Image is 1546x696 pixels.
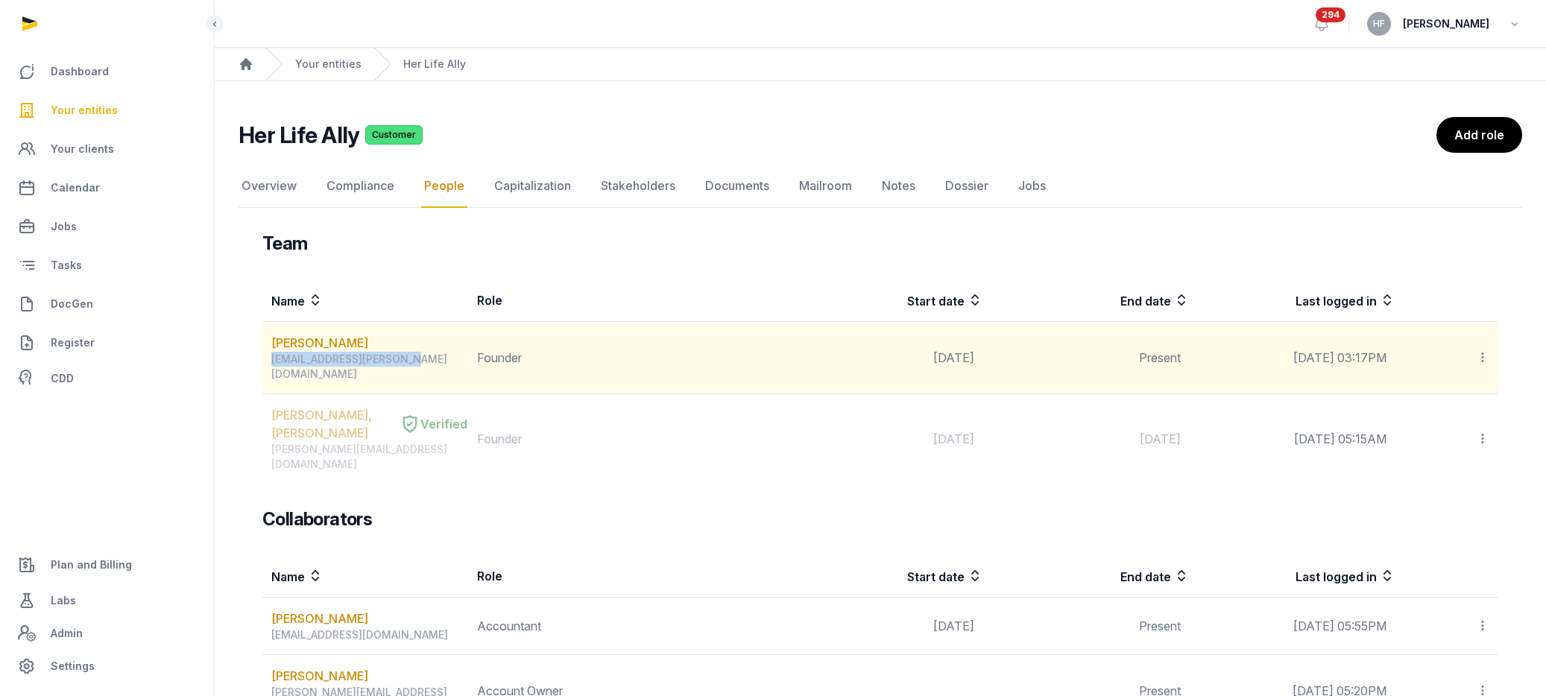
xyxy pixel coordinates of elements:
[1436,117,1522,153] a: Add role
[777,322,983,394] td: [DATE]
[51,556,132,574] span: Plan and Billing
[1294,431,1386,446] span: [DATE] 05:15AM
[1190,279,1395,322] th: Last logged in
[262,507,372,531] h3: Collaborators
[324,165,397,208] a: Compliance
[295,57,362,72] a: Your entities
[1139,619,1181,633] span: Present
[468,394,777,484] td: Founder
[271,610,368,627] a: [PERSON_NAME]
[421,165,467,208] a: People
[12,286,202,322] a: DocGen
[1316,7,1345,22] span: 294
[1367,12,1391,36] button: HF
[879,165,918,208] a: Notes
[983,555,1189,598] th: End date
[262,279,468,322] th: Name
[271,627,467,642] div: [EMAIL_ADDRESS][DOMAIN_NAME]
[12,131,202,167] a: Your clients
[468,598,777,655] td: Accountant
[12,209,202,244] a: Jobs
[271,334,368,352] a: [PERSON_NAME]
[271,667,368,685] a: [PERSON_NAME]
[942,165,991,208] a: Dossier
[12,325,202,361] a: Register
[262,232,308,256] h3: Team
[420,415,467,433] span: Verified
[1293,619,1386,633] span: [DATE] 05:55PM
[468,279,777,322] th: Role
[262,555,468,598] th: Name
[1190,555,1395,598] th: Last logged in
[1373,19,1385,28] span: HF
[777,598,983,655] td: [DATE]
[239,165,300,208] a: Overview
[51,592,76,610] span: Labs
[271,406,394,442] a: [PERSON_NAME], [PERSON_NAME]
[796,165,855,208] a: Mailroom
[215,48,1546,81] nav: Breadcrumb
[51,101,118,119] span: Your entities
[702,165,772,208] a: Documents
[51,179,100,197] span: Calendar
[12,547,202,583] a: Plan and Billing
[239,121,359,148] h2: Her Life Ally
[271,442,467,472] div: [PERSON_NAME][EMAIL_ADDRESS][DOMAIN_NAME]
[365,125,423,145] span: Customer
[403,57,466,72] a: Her Life Ally
[51,657,95,675] span: Settings
[12,648,202,684] a: Settings
[1139,350,1181,365] span: Present
[271,352,467,382] div: [EMAIL_ADDRESS][PERSON_NAME][DOMAIN_NAME]
[1403,15,1489,33] span: [PERSON_NAME]
[12,583,202,619] a: Labs
[468,322,777,394] td: Founder
[983,279,1189,322] th: End date
[777,279,983,322] th: Start date
[1015,165,1049,208] a: Jobs
[51,334,95,352] span: Register
[468,555,777,598] th: Role
[777,555,983,598] th: Start date
[51,624,83,642] span: Admin
[51,370,74,387] span: CDD
[491,165,574,208] a: Capitalization
[12,364,202,393] a: CDD
[777,394,983,484] td: [DATE]
[1293,350,1386,365] span: [DATE] 03:17PM
[598,165,678,208] a: Stakeholders
[51,140,114,158] span: Your clients
[12,170,202,206] a: Calendar
[1140,431,1181,446] span: [DATE]
[51,295,93,313] span: DocGen
[12,247,202,283] a: Tasks
[51,218,77,235] span: Jobs
[239,165,1522,208] nav: Tabs
[51,256,82,274] span: Tasks
[12,92,202,128] a: Your entities
[12,619,202,648] a: Admin
[12,54,202,89] a: Dashboard
[51,63,109,80] span: Dashboard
